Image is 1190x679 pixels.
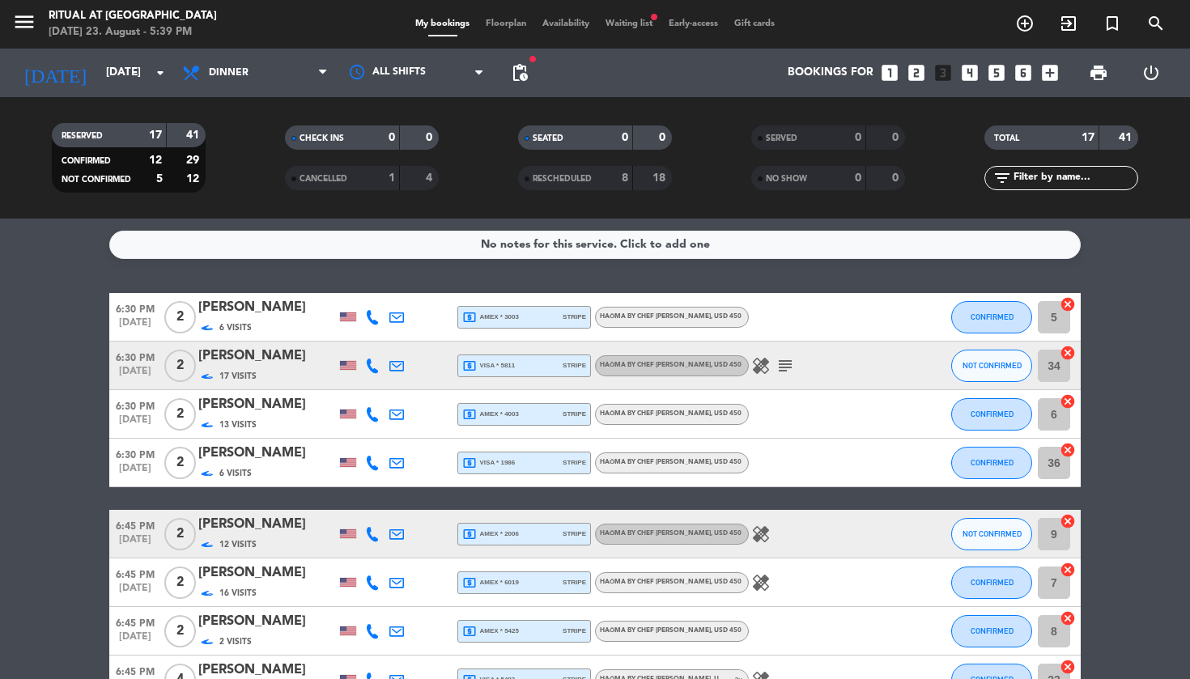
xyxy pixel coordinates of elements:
i: cancel [1060,659,1076,675]
i: looks_6 [1013,62,1034,83]
span: fiber_manual_record [649,12,659,22]
div: LOG OUT [1125,49,1179,97]
span: [DATE] [109,583,161,601]
span: [DATE] [109,366,161,384]
i: local_atm [462,624,477,639]
strong: 0 [389,132,395,143]
span: SERVED [766,134,797,142]
span: Dinner [209,67,249,79]
i: search [1146,14,1166,33]
span: 12 Visits [219,538,257,551]
i: [DATE] [12,55,98,91]
span: My bookings [407,19,478,28]
i: filter_list [992,168,1012,188]
i: cancel [1060,562,1076,578]
span: HAŌMA by Chef [PERSON_NAME] [600,530,742,537]
img: preferred-active.png [202,539,213,550]
div: [PERSON_NAME] [198,297,336,318]
span: 2 Visits [219,635,252,648]
i: looks_4 [959,62,980,83]
span: pending_actions [510,63,529,83]
i: turned_in_not [1103,14,1122,33]
span: 16 Visits [219,587,257,600]
strong: 29 [186,155,202,166]
strong: 17 [149,129,162,141]
span: CANCELLED [300,175,347,183]
button: CONFIRMED [951,301,1032,333]
span: stripe [563,409,586,419]
strong: 41 [1119,132,1135,143]
img: preferred-active.png [202,468,213,479]
span: [DATE] [109,317,161,336]
img: preferred-active.png [202,636,213,647]
div: [PERSON_NAME] [198,611,336,632]
span: amex * 4003 [462,407,519,422]
button: CONFIRMED [951,615,1032,647]
div: [PERSON_NAME] [198,514,336,535]
span: CONFIRMED [971,312,1014,321]
span: 2 [164,518,196,550]
button: CONFIRMED [951,447,1032,479]
i: local_atm [462,575,477,590]
strong: 18 [652,172,669,184]
span: 6:30 PM [109,347,161,366]
button: CONFIRMED [951,567,1032,599]
span: Gift cards [726,19,783,28]
strong: 0 [892,172,902,184]
strong: 41 [186,129,202,141]
i: cancel [1060,345,1076,361]
span: Early-access [661,19,726,28]
span: 6 Visits [219,467,252,480]
div: [PERSON_NAME] [198,346,336,367]
strong: 0 [426,132,436,143]
i: subject [776,356,795,376]
i: looks_5 [986,62,1007,83]
img: preferred-active.png [202,588,213,599]
strong: 0 [622,132,628,143]
i: cancel [1060,610,1076,626]
span: stripe [563,457,586,468]
span: 2 [164,301,196,333]
button: menu [12,10,36,40]
span: 6 Visits [219,321,252,334]
strong: 17 [1082,132,1094,143]
span: print [1089,63,1108,83]
i: menu [12,10,36,34]
span: [DATE] [109,631,161,650]
span: 2 [164,615,196,647]
i: local_atm [462,310,477,325]
span: RESCHEDULED [533,175,592,183]
button: CONFIRMED [951,398,1032,431]
span: 13 Visits [219,418,257,431]
i: looks_one [879,62,900,83]
i: arrow_drop_down [151,63,170,83]
span: HAŌMA by Chef [PERSON_NAME] [600,579,742,585]
strong: 0 [659,132,669,143]
i: local_atm [462,527,477,541]
i: cancel [1060,296,1076,312]
span: stripe [563,312,586,322]
span: [DATE] [109,463,161,482]
span: , USD 450 [711,579,742,585]
div: No notes for this service. Click to add one [481,236,710,254]
span: HAŌMA by Chef [PERSON_NAME] [600,313,742,320]
span: CONFIRMED [971,458,1014,467]
span: 6:45 PM [109,564,161,583]
i: add_box [1039,62,1060,83]
span: RESERVED [62,132,103,140]
span: CONFIRMED [62,157,111,165]
span: , USD 450 [711,627,742,634]
i: exit_to_app [1059,14,1078,33]
span: 6:30 PM [109,299,161,317]
span: , USD 450 [711,313,742,320]
span: Floorplan [478,19,534,28]
span: HAŌMA by Chef [PERSON_NAME] [600,362,742,368]
span: [DATE] [109,414,161,433]
span: 17 Visits [219,370,257,383]
span: amex * 5425 [462,624,519,639]
span: 6:30 PM [109,444,161,463]
span: CONFIRMED [971,578,1014,587]
span: 6:45 PM [109,516,161,534]
div: Ritual at [GEOGRAPHIC_DATA] [49,8,217,24]
span: stripe [563,360,586,371]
